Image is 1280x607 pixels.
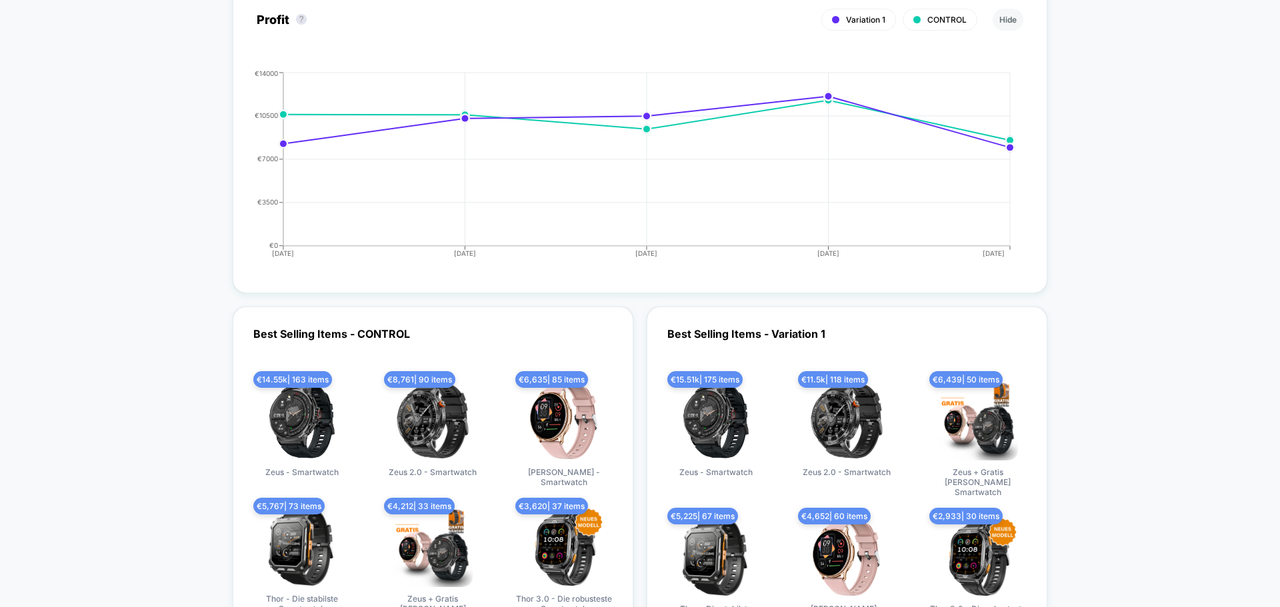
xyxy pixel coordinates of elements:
[454,249,476,257] tspan: [DATE]
[807,517,887,597] img: produt
[257,155,278,163] tspan: €7000
[269,242,278,250] tspan: €0
[817,249,839,257] tspan: [DATE]
[393,380,473,460] img: produt
[938,380,1018,460] img: produt
[798,508,871,524] span: € 4,652 | 60 items
[272,249,294,257] tspan: [DATE]
[803,467,891,477] span: Zeus 2.0 - Smartwatch
[253,371,332,388] span: € 14.55k | 163 items
[265,467,339,477] span: Zeus - Smartwatch
[515,371,588,388] span: € 6,635 | 85 items
[927,15,967,25] span: CONTROL
[262,507,342,587] img: produt
[993,9,1023,31] button: Hide
[938,517,1018,597] img: produt
[243,69,1010,269] div: PROFIT
[514,467,614,487] span: [PERSON_NAME] - Smartwatch
[928,467,1028,497] span: Zeus + Gratis [PERSON_NAME] Smartwatch
[384,371,455,388] span: € 8,761 | 90 items
[846,15,885,25] span: Variation 1
[676,380,756,460] img: produt
[676,517,756,597] img: produt
[253,498,325,514] span: € 5,767 | 73 items
[393,507,473,587] img: produt
[389,467,477,477] span: Zeus 2.0 - Smartwatch
[524,380,604,460] img: produt
[296,14,307,25] button: ?
[384,498,455,514] span: € 4,212 | 33 items
[255,112,278,120] tspan: €10500
[636,249,658,257] tspan: [DATE]
[257,199,278,207] tspan: €3500
[524,507,604,587] img: produt
[929,508,1003,524] span: € 2,933 | 30 items
[798,371,868,388] span: € 11.5k | 118 items
[929,371,1003,388] span: € 6,439 | 50 items
[983,249,1005,257] tspan: [DATE]
[262,380,342,460] img: produt
[667,508,738,524] span: € 5,225 | 67 items
[515,498,588,514] span: € 3,620 | 37 items
[679,467,753,477] span: Zeus - Smartwatch
[255,69,278,77] tspan: €14000
[807,380,887,460] img: produt
[667,371,743,388] span: € 15.51k | 175 items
